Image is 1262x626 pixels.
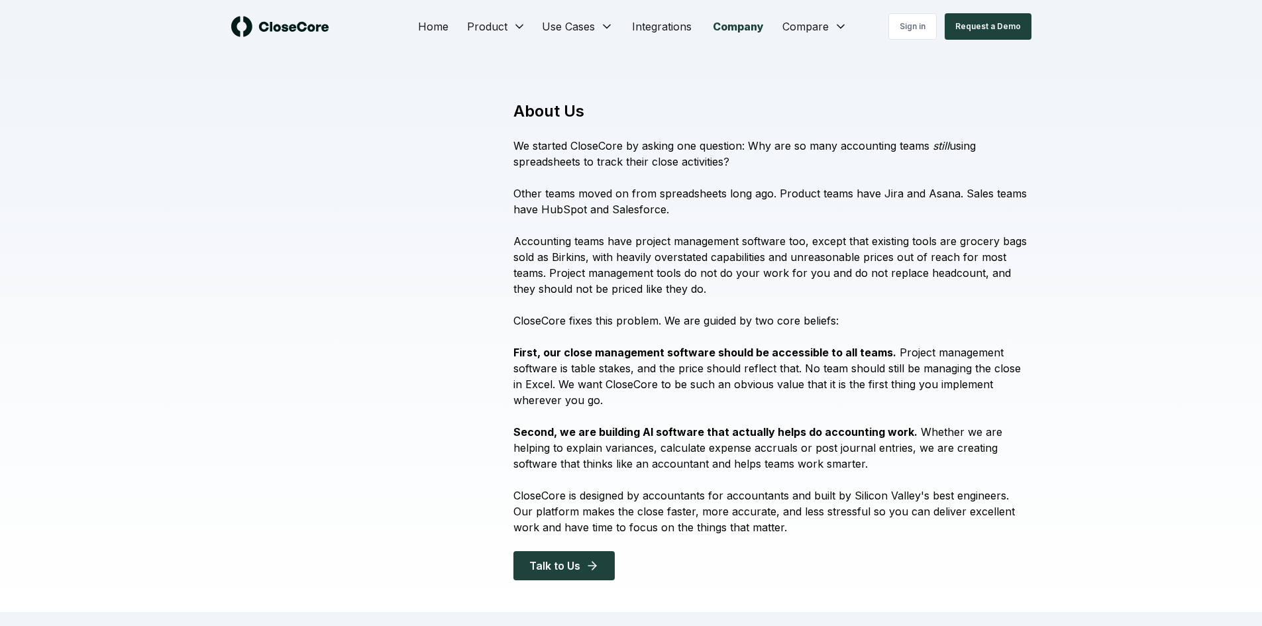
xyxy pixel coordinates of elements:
[513,233,1031,297] p: Accounting teams have project management software too, except that existing tools are grocery bag...
[534,13,621,40] button: Use Cases
[933,139,949,152] i: still
[513,425,918,439] strong: Second, we are building AI software that actually helps do accounting work.
[407,13,459,40] a: Home
[513,344,1031,408] p: Project management software is table stakes, and the price should reflect that. No team should st...
[513,101,1031,122] h1: About Us
[231,16,329,37] img: logo
[774,13,855,40] button: Compare
[702,13,774,40] a: Company
[513,313,1031,329] p: CloseCore fixes this problem. We are guided by two core beliefs:
[888,13,937,40] a: Sign in
[542,19,595,34] span: Use Cases
[621,13,702,40] a: Integrations
[513,346,896,359] strong: First, our close management software should be accessible to all teams.
[459,13,534,40] button: Product
[513,185,1031,217] p: Other teams moved on from spreadsheets long ago. Product teams have Jira and Asana. Sales teams h...
[513,424,1031,472] p: Whether we are helping to explain variances, calculate expense accruals or post journal entries, ...
[513,551,615,580] button: Talk to Us
[945,13,1031,40] button: Request a Demo
[782,19,829,34] span: Compare
[467,19,507,34] span: Product
[513,138,1031,170] p: We started CloseCore by asking one question: Why are so many accounting teams using spreadsheets ...
[513,488,1031,535] p: CloseCore is designed by accountants for accountants and built by Silicon Valley's best engineers...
